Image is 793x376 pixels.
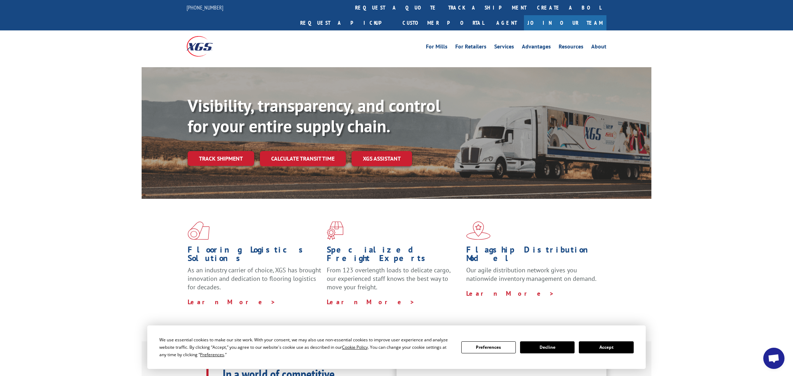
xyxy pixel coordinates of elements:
[579,341,633,353] button: Accept
[461,341,516,353] button: Preferences
[524,15,606,30] a: Join Our Team
[466,289,554,297] a: Learn More >
[188,151,254,166] a: Track shipment
[187,4,223,11] a: [PHONE_NUMBER]
[200,352,224,358] span: Preferences
[159,336,452,358] div: We use essential cookies to make our site work. With your consent, we may also use non-essential ...
[327,245,461,266] h1: Specialized Freight Experts
[342,344,368,350] span: Cookie Policy
[397,15,489,30] a: Customer Portal
[559,44,583,52] a: Resources
[188,94,440,137] b: Visibility, transparency, and control for your entire supply chain.
[327,266,461,297] p: From 123 overlength loads to delicate cargo, our experienced staff knows the best way to move you...
[188,221,210,240] img: xgs-icon-total-supply-chain-intelligence-red
[352,151,412,166] a: XGS ASSISTANT
[466,266,597,283] span: Our agile distribution network gives you nationwide inventory management on demand.
[260,151,346,166] a: Calculate transit time
[188,245,321,266] h1: Flooring Logistics Solutions
[522,44,551,52] a: Advantages
[327,221,343,240] img: xgs-icon-focused-on-flooring-red
[295,15,397,30] a: Request a pickup
[520,341,575,353] button: Decline
[466,245,600,266] h1: Flagship Distribution Model
[489,15,524,30] a: Agent
[591,44,606,52] a: About
[327,298,415,306] a: Learn More >
[188,298,276,306] a: Learn More >
[188,266,321,291] span: As an industry carrier of choice, XGS has brought innovation and dedication to flooring logistics...
[763,348,785,369] div: Open chat
[466,221,491,240] img: xgs-icon-flagship-distribution-model-red
[494,44,514,52] a: Services
[426,44,447,52] a: For Mills
[455,44,486,52] a: For Retailers
[147,325,646,369] div: Cookie Consent Prompt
